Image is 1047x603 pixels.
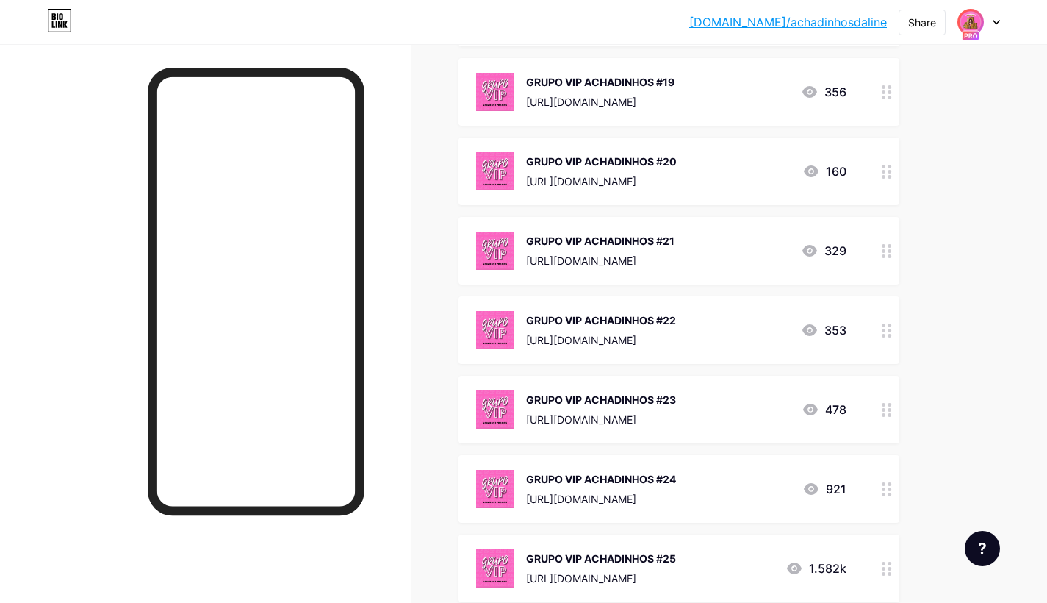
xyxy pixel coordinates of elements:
div: [URL][DOMAIN_NAME] [526,94,674,110]
div: [URL][DOMAIN_NAME] [526,571,676,586]
img: GRUPO VIP ACHADINHOS #25 [476,549,514,588]
div: 921 [802,480,846,498]
div: 478 [802,401,846,418]
img: GRUPO VIP ACHADINHOS #23 [476,390,514,429]
div: [URL][DOMAIN_NAME] [526,412,676,427]
a: [DOMAIN_NAME]/achadinhosdaline [689,13,887,31]
div: 1.582k [785,560,846,577]
img: GRUPO VIP ACHADINHOS #20 [476,152,514,190]
div: [URL][DOMAIN_NAME] [526,174,677,189]
div: GRUPO VIP ACHADINHOS #19 [526,74,674,90]
div: [URL][DOMAIN_NAME] [526,491,676,507]
div: 353 [801,321,846,339]
div: Share [908,15,936,30]
div: GRUPO VIP ACHADINHOS #22 [526,313,676,328]
div: GRUPO VIP ACHADINHOS #24 [526,471,676,487]
div: [URL][DOMAIN_NAME] [526,332,676,348]
div: GRUPO VIP ACHADINHOS #21 [526,233,674,249]
div: 160 [802,163,846,180]
div: 356 [801,83,846,101]
img: achadinhosdegarota [957,8,985,36]
div: GRUPO VIP ACHADINHOS #25 [526,551,676,566]
div: GRUPO VIP ACHADINHOS #23 [526,392,676,407]
img: GRUPO VIP ACHADINHOS #22 [476,311,514,349]
img: GRUPO VIP ACHADINHOS #24 [476,470,514,508]
div: [URL][DOMAIN_NAME] [526,253,674,268]
img: GRUPO VIP ACHADINHOS #19 [476,73,514,111]
div: 329 [801,242,846,260]
div: GRUPO VIP ACHADINHOS #20 [526,154,677,169]
img: GRUPO VIP ACHADINHOS #21 [476,232,514,270]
